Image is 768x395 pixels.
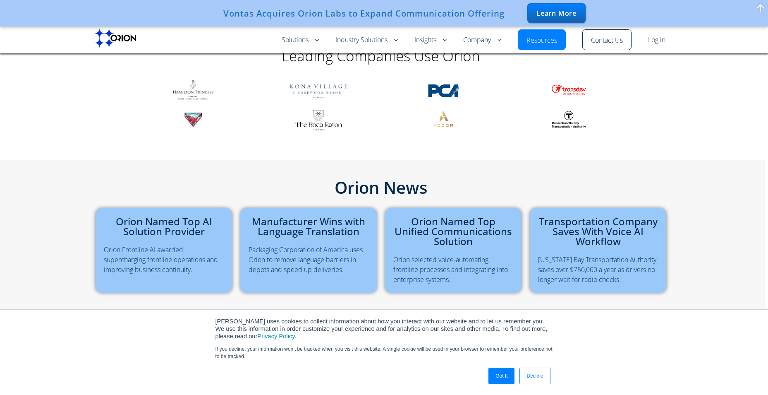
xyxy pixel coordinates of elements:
a: Packaging Corporation of America uses Orion to remove language barriers in depots and speed up de... [249,245,363,275]
p: If you decline, your information won’t be tracked when you visit this website. A single cookie wi... [215,345,553,360]
a: Insights [414,35,447,45]
h2: Orion News [91,179,670,196]
a: Resources [526,36,557,46]
div: Learn More [527,3,586,23]
img: Orion labs Black logo [95,29,136,48]
a: [US_STATE] Bay Transportation Authority saves over $750,000 a year as drivers no longer wait for ... [538,255,656,284]
a: Company [463,35,501,45]
iframe: Chat Widget [727,355,768,395]
a: Orion Frontline AI awarded supercharging frontline operations and improving business continuity. [104,245,218,275]
h2: Leading Companies Use Orion [215,47,546,65]
div: Vontas Acquires Orion Labs to Expand Communication Offering [223,8,505,18]
span: [PERSON_NAME] uses cookies to collect information about how you interact with our website and to ... [215,318,548,340]
a: Decline [519,368,550,384]
a: Log in [648,35,665,45]
a: Orion Named Top AI Solution Provider [116,214,212,238]
a: Transportation Company Saves With Voice AI Workflow [539,214,658,248]
a: Got It [488,368,514,384]
a: Industry Solutions [335,35,398,45]
a: Solutions [282,35,319,45]
a: Contact Us [591,36,623,46]
a: Orion selected voice-automating frontline processes and integrating into enterprise systems. [393,255,508,284]
a: Orion Named Top Unified Communications Solution [395,214,512,248]
a: Privacy Policy [257,333,294,340]
a: Manufacturer Wins with Language Translation [252,214,365,238]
